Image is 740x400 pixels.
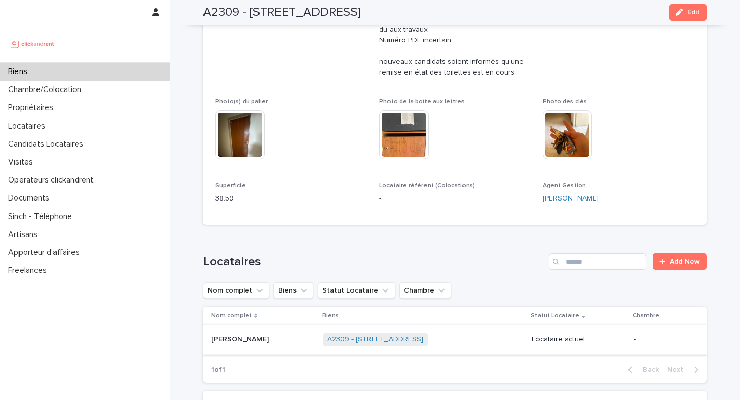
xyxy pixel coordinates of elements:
[663,365,707,374] button: Next
[215,99,268,105] span: Photo(s) du palier
[203,5,361,20] h2: A2309 - [STREET_ADDRESS]
[543,193,599,204] a: [PERSON_NAME]
[633,310,659,321] p: Chambre
[637,366,659,373] span: Back
[4,230,46,240] p: Artisans
[8,33,58,54] img: UCB0brd3T0yccxBKYDjQ
[543,99,587,105] span: Photo des clés
[273,282,313,299] button: Biens
[203,282,269,299] button: Nom complet
[4,248,88,258] p: Apporteur d'affaires
[549,253,646,270] input: Search
[4,103,62,113] p: Propriétaires
[669,4,707,21] button: Edit
[215,183,246,189] span: Superficie
[211,333,271,344] p: [PERSON_NAME]
[318,282,395,299] button: Statut Locataire
[203,325,707,355] tr: [PERSON_NAME][PERSON_NAME] A2309 - [STREET_ADDRESS] Locataire actuel-
[399,282,451,299] button: Chambre
[634,335,690,344] p: -
[203,254,545,269] h1: Locataires
[4,157,41,167] p: Visites
[653,253,707,270] a: Add New
[532,335,625,344] p: Locataire actuel
[203,357,233,383] p: 1 of 1
[4,212,80,222] p: Sinch - Téléphone
[4,175,102,185] p: Operateurs clickandrent
[4,193,58,203] p: Documents
[327,335,423,344] a: A2309 - [STREET_ADDRESS]
[667,366,690,373] span: Next
[4,139,91,149] p: Candidats Locataires
[4,67,35,77] p: Biens
[215,193,367,204] p: 38.59
[379,99,465,105] span: Photo de la boîte aux lettres
[4,85,89,95] p: Chambre/Colocation
[687,9,700,16] span: Edit
[379,183,475,189] span: Locataire référent (Colocations)
[4,266,55,276] p: Freelances
[543,183,586,189] span: Agent Gestion
[211,310,252,321] p: Nom complet
[670,258,700,265] span: Add New
[322,310,339,321] p: Biens
[620,365,663,374] button: Back
[379,193,531,204] p: -
[531,310,579,321] p: Statut Locataire
[4,121,53,131] p: Locataires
